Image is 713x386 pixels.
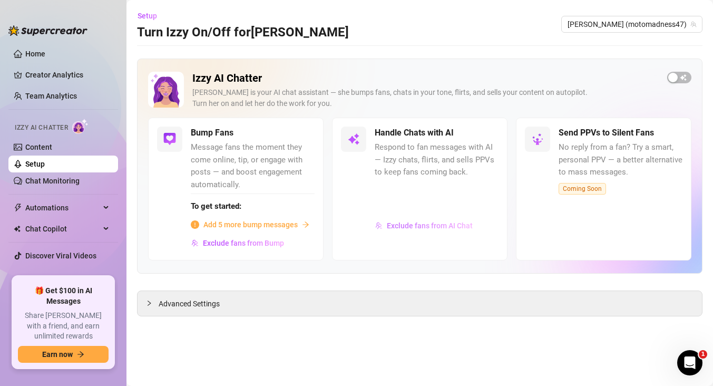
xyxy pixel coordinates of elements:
span: Earn now [42,350,73,359]
span: Respond to fan messages with AI — Izzy chats, flirts, and sells PPVs to keep fans coming back. [375,141,499,179]
span: Chat Copilot [25,220,100,237]
span: arrow-right [302,221,309,228]
span: No reply from a fan? Try a smart, personal PPV — a better alternative to mass messages. [559,141,682,179]
span: Message fans the moment they come online, tip, or engage with posts — and boost engagement automa... [191,141,315,191]
iframe: Intercom live chat [677,350,702,375]
img: svg%3e [163,133,176,146]
h5: Send PPVs to Silent Fans [559,127,654,139]
span: Exclude fans from AI Chat [387,221,473,230]
span: Advanced Settings [159,298,220,310]
img: Izzy AI Chatter [148,72,184,108]
a: Chat Monitoring [25,177,80,185]
a: Creator Analytics [25,66,110,83]
img: svg%3e [531,133,544,146]
img: svg%3e [375,222,383,229]
span: thunderbolt [14,204,22,212]
span: Exclude fans from Bump [203,239,284,247]
span: collapsed [146,300,152,306]
h3: Turn Izzy On/Off for [PERSON_NAME] [137,24,349,41]
a: Setup [25,160,45,168]
img: logo-BBDzfeDw.svg [8,25,87,36]
span: Jayme (motomadness47) [568,16,696,32]
a: Home [25,50,45,58]
a: Team Analytics [25,92,77,100]
div: [PERSON_NAME] is your AI chat assistant — she bumps fans, chats in your tone, flirts, and sells y... [192,87,659,109]
a: Discover Viral Videos [25,252,96,260]
img: AI Chatter [72,119,89,134]
button: Earn nowarrow-right [18,346,109,363]
div: collapsed [146,297,159,309]
span: 1 [699,350,707,359]
button: Exclude fans from Bump [191,235,285,252]
span: Izzy AI Chatter [15,123,68,133]
span: Share [PERSON_NAME] with a friend, and earn unlimited rewards [18,311,109,342]
span: Add 5 more bump messages [203,219,298,230]
img: svg%3e [191,239,199,247]
img: svg%3e [347,133,360,146]
strong: To get started: [191,201,241,211]
span: info-circle [191,220,199,229]
h5: Bump Fans [191,127,233,139]
span: arrow-right [77,351,84,358]
span: 🎁 Get $100 in AI Messages [18,286,109,306]
span: Automations [25,199,100,216]
a: Content [25,143,52,151]
button: Exclude fans from AI Chat [375,217,473,234]
span: Coming Soon [559,183,606,195]
span: team [690,21,697,27]
span: Setup [138,12,157,20]
h2: Izzy AI Chatter [192,72,659,85]
h5: Handle Chats with AI [375,127,454,139]
img: Chat Copilot [14,225,21,233]
button: Setup [137,7,165,24]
